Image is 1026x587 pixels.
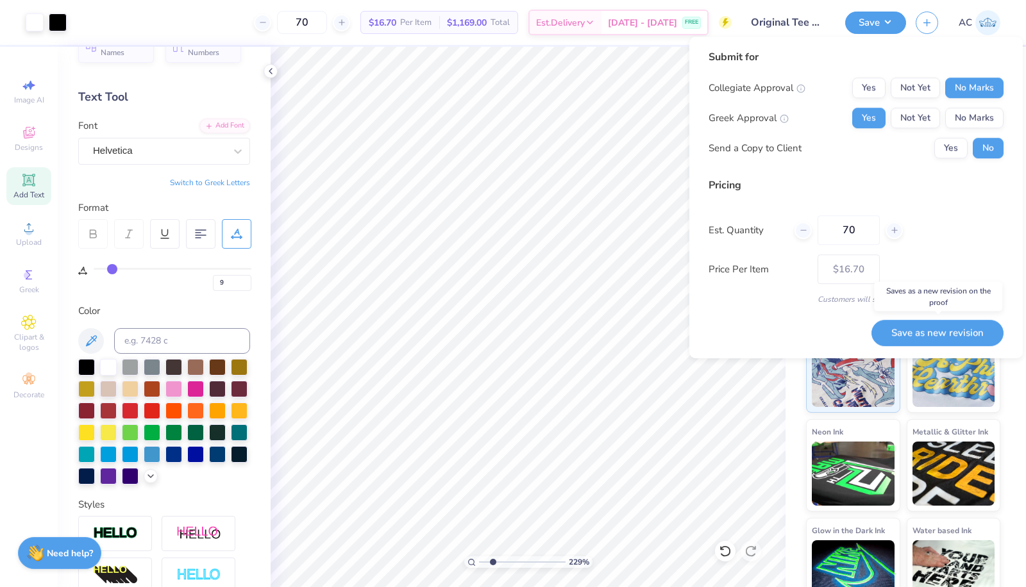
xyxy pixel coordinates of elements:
div: Customers will see this price on HQ. [709,293,1004,305]
input: Untitled Design [741,10,836,35]
button: No Marks [945,108,1004,128]
button: No Marks [945,78,1004,98]
div: Saves as a new revision on the proof [874,282,1002,311]
span: Est. Delivery [536,16,585,29]
img: Puff Ink [912,343,995,407]
span: FREE [685,18,698,27]
img: Neon Ink [812,442,895,506]
span: Personalized Names [101,39,146,57]
span: Upload [16,237,42,247]
img: 3d Illusion [93,565,138,586]
span: Glow in the Dark Ink [812,524,885,537]
button: Switch to Greek Letters [170,178,250,188]
span: Decorate [13,390,44,400]
button: Save as new revision [871,320,1004,345]
span: Image AI [14,95,44,105]
span: Metallic & Glitter Ink [912,425,988,438]
span: Per Item [400,16,432,29]
button: No [973,138,1004,158]
button: Yes [934,138,968,158]
div: Send a Copy to Client [709,141,802,156]
div: Collegiate Approval [709,81,805,95]
span: Clipart & logos [6,332,51,352]
img: Stroke [93,526,138,541]
label: Est. Quantity [709,223,785,238]
div: Greek Approval [709,111,789,126]
img: Standard [812,343,895,407]
span: $1,169.00 [447,16,487,29]
button: Not Yet [891,108,940,128]
span: $16.70 [369,16,396,29]
span: Neon Ink [812,425,843,438]
div: Format [78,201,251,215]
div: Submit for [709,49,1004,65]
div: Pricing [709,178,1004,193]
strong: Need help? [47,547,93,559]
button: Save [845,12,906,34]
span: [DATE] - [DATE] [608,16,677,29]
span: Water based Ink [912,524,971,537]
button: Not Yet [891,78,940,98]
button: Yes [852,108,886,128]
img: Alexa Camberos [975,10,1000,35]
span: Total [491,16,510,29]
span: Add Text [13,190,44,200]
img: Metallic & Glitter Ink [912,442,995,506]
input: – – [277,11,327,34]
img: Shadow [176,525,221,542]
label: Font [78,119,97,133]
span: Personalized Numbers [188,39,233,57]
img: Negative Space [176,568,221,583]
div: Color [78,304,250,318]
button: Yes [852,78,886,98]
a: AC [959,10,1000,35]
input: e.g. 7428 c [114,328,250,354]
span: AC [959,15,972,30]
div: Styles [78,497,250,512]
span: Greek [19,285,39,295]
span: 229 % [569,556,589,568]
div: Add Font [199,119,250,133]
div: Text Tool [78,88,250,106]
label: Price Per Item [709,262,808,277]
input: – – [818,215,880,245]
span: Designs [15,142,43,153]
